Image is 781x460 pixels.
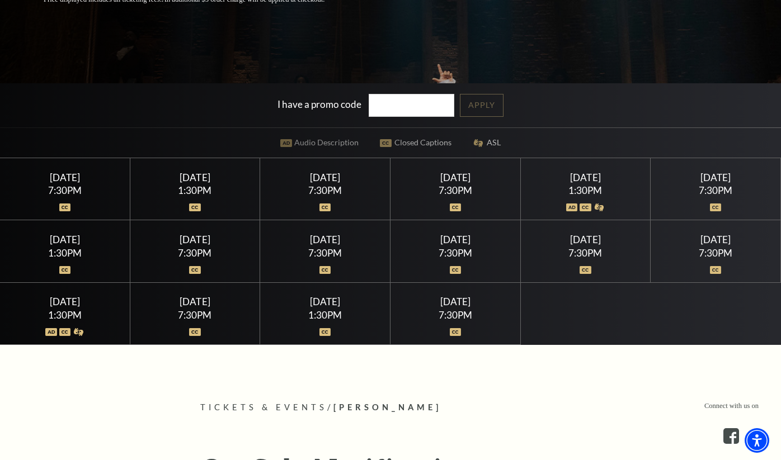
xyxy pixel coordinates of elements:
div: [DATE] [534,234,637,245]
div: 1:30PM [143,186,246,195]
div: [DATE] [274,296,377,307]
div: 7:30PM [664,248,767,258]
div: 7:30PM [13,186,116,195]
div: 1:30PM [13,310,116,320]
span: Tickets & Events [200,402,327,412]
div: 1:30PM [13,248,116,258]
div: 7:30PM [274,186,377,195]
div: [DATE] [534,172,637,183]
div: 1:30PM [534,186,637,195]
div: 7:30PM [404,186,507,195]
p: Connect with us on [704,401,759,411]
div: [DATE] [143,234,246,245]
a: facebook - open in a new tab [723,428,739,444]
div: [DATE] [404,172,507,183]
div: [DATE] [274,172,377,183]
div: [DATE] [404,234,507,245]
div: [DATE] [404,296,507,307]
div: 7:30PM [534,248,637,258]
div: [DATE] [13,172,116,183]
div: 7:30PM [143,248,246,258]
div: Accessibility Menu [745,428,769,453]
div: [DATE] [143,296,246,307]
div: [DATE] [664,234,767,245]
div: [DATE] [13,234,116,245]
div: 7:30PM [274,248,377,258]
p: / [200,401,581,415]
div: 1:30PM [274,310,377,320]
div: [DATE] [13,296,116,307]
div: 7:30PM [404,310,507,320]
span: [PERSON_NAME] [333,402,441,412]
div: [DATE] [143,172,246,183]
label: I have a promo code [277,98,361,110]
div: 7:30PM [664,186,767,195]
div: [DATE] [664,172,767,183]
div: 7:30PM [143,310,246,320]
div: 7:30PM [404,248,507,258]
div: [DATE] [274,234,377,245]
